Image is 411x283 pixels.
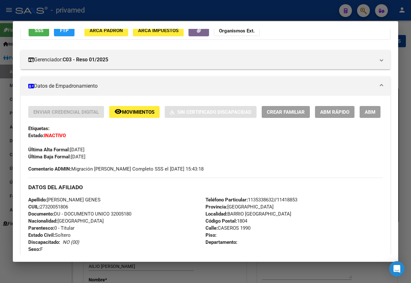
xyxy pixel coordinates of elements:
span: [DATE] [28,154,85,160]
strong: Organismos Ext. [219,28,255,34]
span: SSS [35,28,43,33]
span: FTP [60,28,69,33]
strong: C03 - Reso 01/2025 [63,56,108,64]
span: 1804 [205,218,247,224]
strong: CUIL: [28,204,40,210]
span: F [28,246,43,252]
span: 1135338632//11418853 [205,197,297,203]
span: Migración [PERSON_NAME] Completo SSS el [DATE] 15:43:18 [28,165,204,172]
h3: DATOS DEL AFILIADO [28,184,383,191]
span: CASEROS 1990 [205,225,250,231]
strong: Documento: [28,211,54,217]
button: Organismos Ext. [214,24,260,36]
strong: Nacimiento: [28,253,54,259]
strong: Nacionalidad: [28,218,57,224]
span: ARCA Impuestos [138,28,179,33]
span: Movimientos [122,109,154,115]
mat-panel-title: Gerenciador: [28,56,375,64]
button: Sin Certificado Discapacidad [165,106,257,118]
strong: Provincia: [205,204,227,210]
button: Enviar Credencial Digital [28,106,104,118]
strong: Localidad: [205,211,227,217]
strong: Discapacitado: [28,239,60,245]
span: 0 - Titular [28,225,74,231]
span: 27320051806 [28,204,68,210]
mat-panel-title: Datos de Empadronamiento [28,82,375,90]
div: Open Intercom Messenger [389,261,405,277]
strong: Etiquetas: [28,126,49,131]
strong: Piso: [205,232,216,238]
mat-icon: remove_red_eye [114,108,122,115]
span: Crear Familiar [267,109,305,115]
span: Sin Certificado Discapacidad [177,109,251,115]
button: Movimientos [109,106,160,118]
span: Soltero [28,232,71,238]
strong: Sexo: [28,246,40,252]
span: [GEOGRAPHIC_DATA] [28,218,104,224]
button: ABM [360,106,380,118]
strong: Apellido: [28,197,47,203]
strong: Comentario ADMIN: [28,166,71,172]
span: ABM [365,109,375,115]
button: FTP [54,24,74,36]
button: SSS [29,24,49,36]
strong: Estado Civil: [28,232,55,238]
span: [GEOGRAPHIC_DATA] [205,204,274,210]
i: NO (00) [63,239,79,245]
span: [DATE] [28,253,69,259]
strong: Parentesco: [28,225,54,231]
span: BARRIO [GEOGRAPHIC_DATA] [205,211,291,217]
strong: Código Postal: [205,218,237,224]
strong: Última Alta Formal: [28,147,70,153]
button: ABM Rápido [315,106,354,118]
strong: Estado: [28,133,44,138]
strong: Teléfono Particular: [205,197,248,203]
span: ARCA Padrón [90,28,123,33]
span: ABM Rápido [320,109,349,115]
span: DU - DOCUMENTO UNICO 32005180 [28,211,131,217]
mat-expansion-panel-header: Gerenciador:C03 - Reso 01/2025 [21,50,390,69]
span: [DATE] [28,147,84,153]
button: ARCA Padrón [84,24,128,36]
strong: Departamento: [205,239,237,245]
strong: Última Baja Formal: [28,154,71,160]
mat-expansion-panel-header: Datos de Empadronamiento [21,76,390,96]
span: [PERSON_NAME] GENES [28,197,101,203]
strong: Calle: [205,225,218,231]
strong: INACTIVO [44,133,66,138]
button: ARCA Impuestos [133,24,184,36]
span: Enviar Credencial Digital [33,109,99,115]
button: Crear Familiar [262,106,310,118]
